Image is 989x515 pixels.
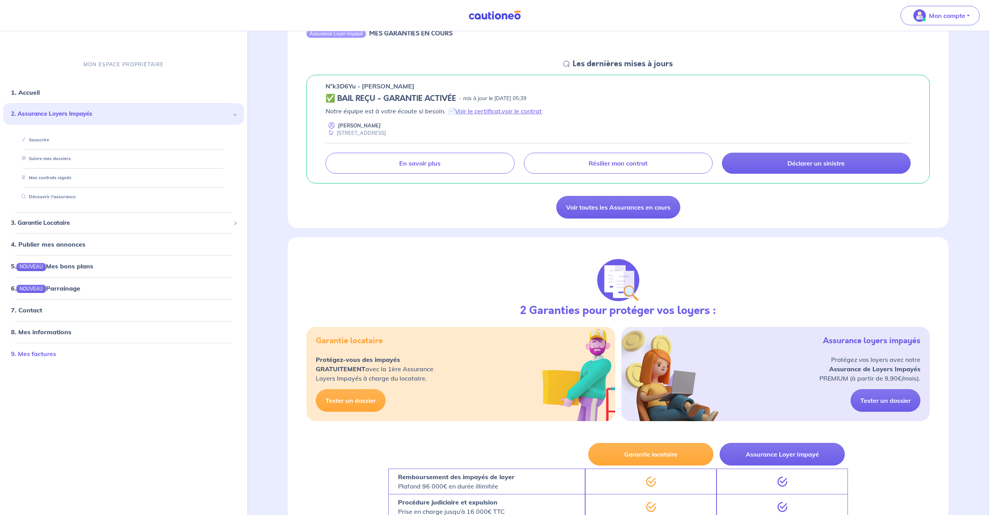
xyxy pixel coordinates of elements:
span: 2. Assurance Loyers Impayés [11,109,230,118]
div: 4. Publier mes annonces [3,237,244,252]
a: Souscrire [18,137,49,143]
div: 8. Mes informations [3,324,244,340]
p: n°k3D6Yu - [PERSON_NAME] [326,81,414,91]
div: state: CONTRACT-VALIDATED, Context: NEW,MAYBE-CERTIFICATE,ALONE,LESSOR-DOCUMENTS [326,94,911,103]
p: avec la 1ère Assurance Loyers Impayés à charge du locataire. [316,355,433,383]
div: 7. Contact [3,302,244,318]
p: - mis à jour le [DATE] 05:39 [459,95,526,102]
div: 2. Assurance Loyers Impayés [3,103,244,125]
div: 6.NOUVEAUParrainage [3,280,244,296]
a: voir le contrat [502,107,542,115]
div: Suivre mes dossiers [12,153,235,166]
a: Mes contrats signés [18,175,71,180]
a: Voir le certificat [455,107,501,115]
div: Souscrire [12,134,235,146]
a: 8. Mes informations [11,328,71,336]
img: illu_account_valid_menu.svg [913,9,926,22]
strong: Assurance de Loyers Impayés [829,365,920,373]
a: 5.NOUVEAUMes bons plans [11,263,93,270]
p: Notre équipe est à votre écoute si besoin. 📄 , [326,106,911,116]
div: Mes contrats signés [12,171,235,184]
div: Découvrir l'assurance [12,190,235,203]
div: 3. Garantie Locataire [3,215,244,231]
p: [PERSON_NAME] [338,122,381,129]
p: Mon compte [929,11,965,20]
a: Tester un dossier [851,389,920,412]
div: 1. Accueil [3,85,244,100]
p: En savoir plus [399,159,441,167]
h5: Les dernières mises à jours [573,59,673,69]
strong: Remboursement des impayés de loyer [398,473,515,481]
h6: MES GARANTIES EN COURS [369,30,453,37]
a: Résilier mon contrat [524,153,713,174]
button: illu_account_valid_menu.svgMon compte [901,6,980,25]
strong: Procédure judiciaire et expulsion [398,498,497,506]
button: Garantie locataire [588,443,713,466]
a: 7. Contact [11,306,42,314]
h3: 2 Garanties pour protéger vos loyers : [520,304,716,317]
h5: ✅ BAIL REÇU - GARANTIE ACTIVÉE [326,94,456,103]
a: 9. Mes factures [11,350,56,358]
p: Protégez vos loyers avec notre PREMIUM (à partir de 9,90€/mois). [819,355,920,383]
div: 9. Mes factures [3,346,244,362]
a: Déclarer un sinistre [722,153,911,174]
p: MON ESPACE PROPRIÉTAIRE [83,61,164,68]
a: Suivre mes dossiers [18,156,71,162]
img: justif-loupe [597,259,639,301]
p: Plafond 96 000€ en durée illimitée [398,472,515,491]
a: En savoir plus [326,153,514,174]
h5: Assurance loyers impayés [823,336,920,346]
p: Déclarer un sinistre [787,159,845,167]
a: 4. Publier mes annonces [11,241,85,249]
a: Tester un dossier [316,389,386,412]
a: Découvrir l'assurance [18,194,76,199]
a: 1. Accueil [11,88,40,96]
div: [STREET_ADDRESS] [326,129,386,137]
a: Voir toutes les Assurances en cours [556,196,680,219]
button: Assurance Loyer Impayé [720,443,845,466]
strong: Protégez-vous des impayés GRATUITEMENT [316,356,400,373]
div: Assurance Loyer Impayé [306,30,366,37]
img: Cautioneo [465,11,524,20]
p: Résilier mon contrat [589,159,648,167]
a: 6.NOUVEAUParrainage [11,284,80,292]
div: 5.NOUVEAUMes bons plans [3,259,244,274]
span: 3. Garantie Locataire [11,219,230,228]
h5: Garantie locataire [316,336,383,346]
